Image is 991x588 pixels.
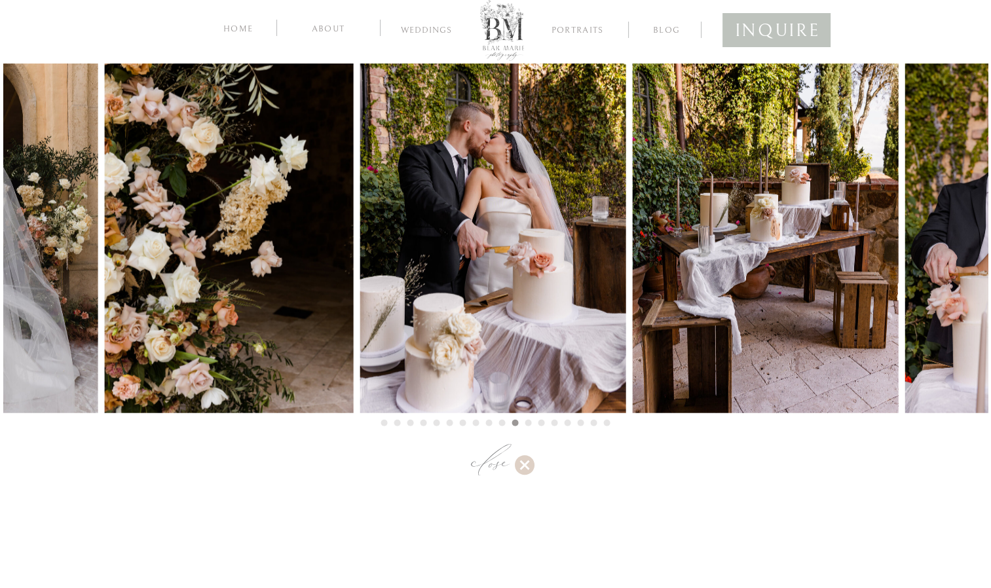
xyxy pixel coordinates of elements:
[538,420,545,426] li: Page dot 13
[641,23,692,35] a: blog
[394,420,401,426] li: Page dot 2
[565,420,571,426] li: Page dot 15
[512,420,519,426] li: Page dot 11
[221,22,256,34] a: home
[460,420,466,426] li: Page dot 7
[604,420,610,426] li: Page dot 18
[591,420,597,426] li: Page dot 17
[392,26,462,39] a: Weddings
[141,5,244,24] a: previous gallery
[297,22,360,34] a: about
[434,420,440,426] li: Page dot 5
[525,420,532,426] li: Page dot 12
[578,420,584,426] li: Page dot 16
[546,26,609,37] a: Portraits
[552,420,558,426] li: Page dot 14
[407,420,414,426] li: Page dot 3
[735,15,818,41] a: inquire
[472,439,516,453] a: close
[421,420,427,426] li: Page dot 4
[381,420,388,426] li: Page dot 1
[782,5,894,24] a: next gallery
[447,420,453,426] li: Page dot 6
